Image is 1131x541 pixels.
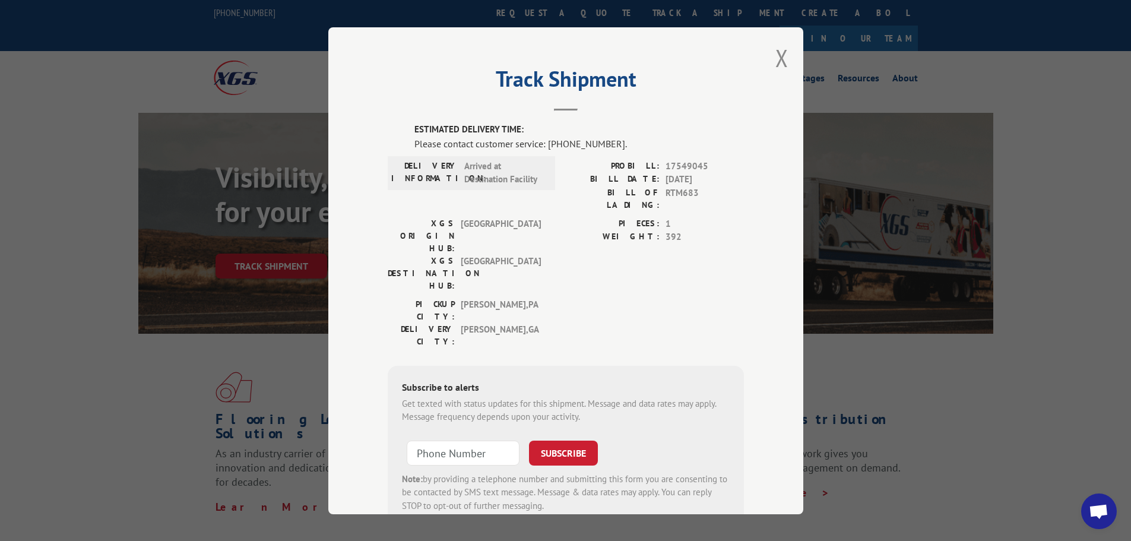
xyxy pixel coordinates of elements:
span: [GEOGRAPHIC_DATA] [461,217,541,254]
label: DELIVERY INFORMATION: [391,159,458,186]
span: [PERSON_NAME] , GA [461,322,541,347]
label: BILL OF LADING: [566,186,660,211]
div: Subscribe to alerts [402,379,730,397]
span: [GEOGRAPHIC_DATA] [461,254,541,292]
label: XGS DESTINATION HUB: [388,254,455,292]
label: WEIGHT: [566,230,660,244]
label: XGS ORIGIN HUB: [388,217,455,254]
div: Get texted with status updates for this shipment. Message and data rates may apply. Message frequ... [402,397,730,423]
span: 392 [666,230,744,244]
span: 1 [666,217,744,230]
button: SUBSCRIBE [529,440,598,465]
div: by providing a telephone number and submitting this form you are consenting to be contacted by SM... [402,472,730,512]
button: Close modal [775,42,788,74]
span: Arrived at Destination Facility [464,159,544,186]
span: [PERSON_NAME] , PA [461,298,541,322]
span: [DATE] [666,173,744,186]
label: BILL DATE: [566,173,660,186]
label: DELIVERY CITY: [388,322,455,347]
input: Phone Number [407,440,519,465]
strong: Note: [402,473,423,484]
span: RTM683 [666,186,744,211]
label: PIECES: [566,217,660,230]
label: ESTIMATED DELIVERY TIME: [414,123,744,137]
div: Open chat [1081,493,1117,529]
div: Please contact customer service: [PHONE_NUMBER]. [414,136,744,150]
label: PROBILL: [566,159,660,173]
label: PICKUP CITY: [388,298,455,322]
span: 17549045 [666,159,744,173]
h2: Track Shipment [388,71,744,93]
